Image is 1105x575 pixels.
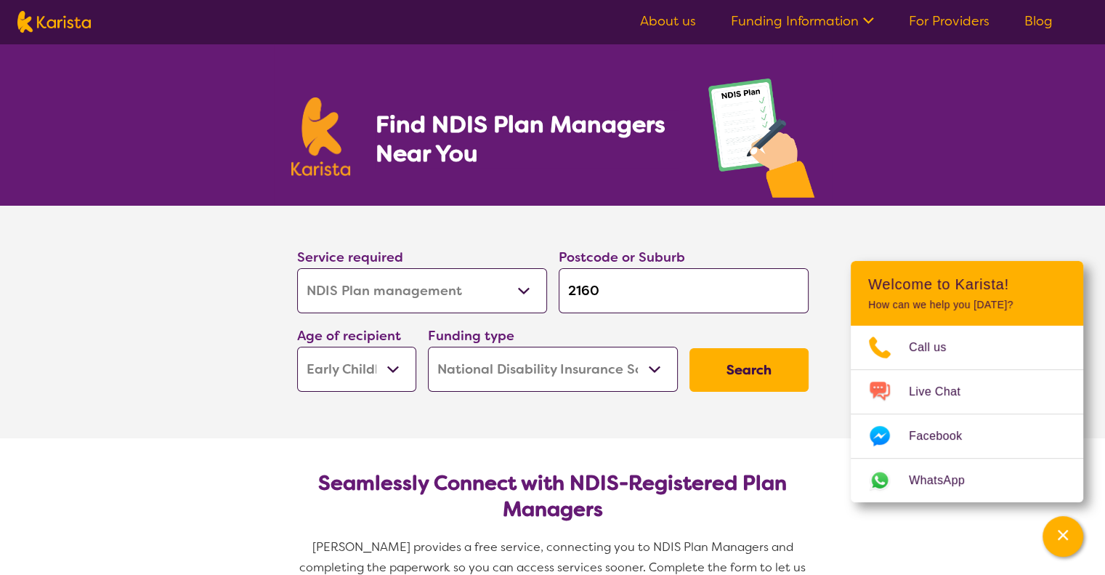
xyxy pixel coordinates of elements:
[309,470,797,523] h2: Seamlessly Connect with NDIS-Registered Plan Managers
[689,348,809,392] button: Search
[868,276,1066,293] h2: Welcome to Karista!
[909,470,982,491] span: WhatsApp
[851,261,1083,502] div: Channel Menu
[731,12,874,30] a: Funding Information
[559,268,809,313] input: Type
[297,249,403,266] label: Service required
[909,381,978,403] span: Live Chat
[708,79,814,206] img: plan-management
[17,11,91,33] img: Karista logo
[909,425,979,447] span: Facebook
[909,12,989,30] a: For Providers
[851,459,1083,502] a: Web link opens in a new tab.
[640,12,696,30] a: About us
[851,326,1083,502] ul: Choose channel
[375,110,679,168] h1: Find NDIS Plan Managers Near You
[1024,12,1053,30] a: Blog
[428,327,514,345] label: Funding type
[909,337,964,358] span: Call us
[559,249,685,266] label: Postcode or Suburb
[297,327,401,345] label: Age of recipient
[1043,516,1083,557] button: Channel Menu
[291,97,351,176] img: Karista logo
[868,299,1066,311] p: How can we help you [DATE]?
